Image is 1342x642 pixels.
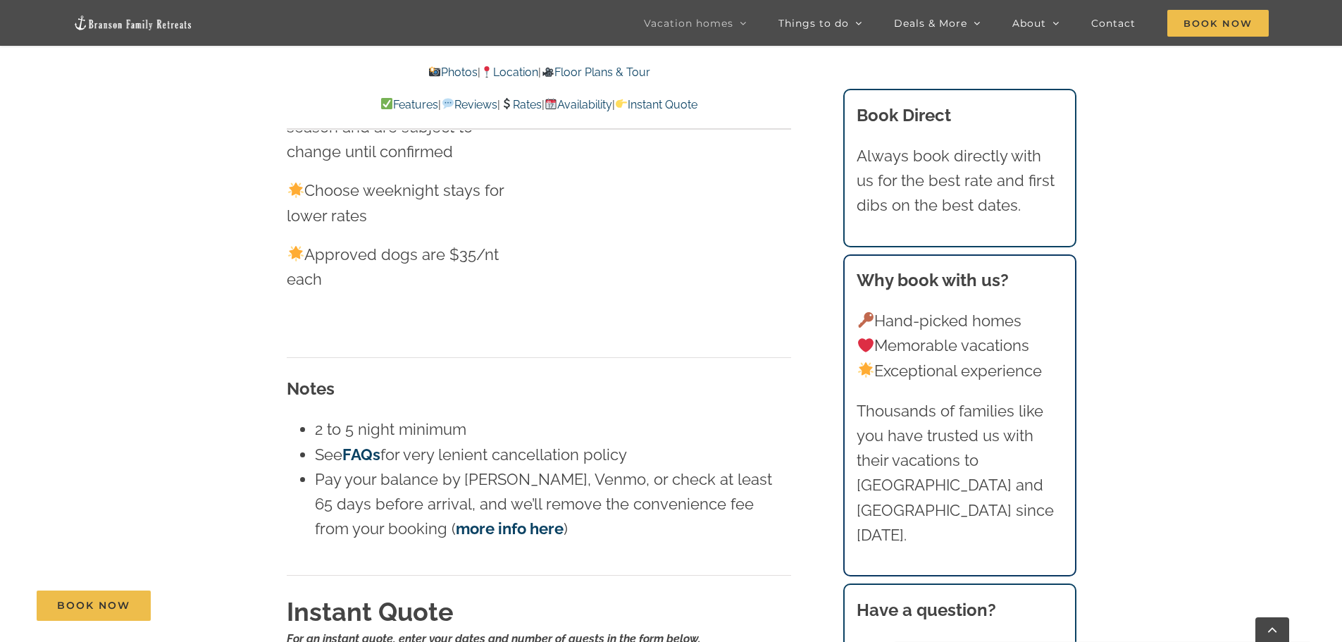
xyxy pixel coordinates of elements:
img: 🎥 [542,66,554,78]
a: FAQs [342,445,380,464]
a: Instant Quote [615,98,697,111]
img: 🌟 [858,362,874,378]
iframe: Thistle Cottage - Multiple Month Calendar Widget [549,4,792,313]
a: more info here [456,519,564,538]
a: Photos [428,66,478,79]
a: Floor Plans & Tour [541,66,650,79]
img: 🌟 [288,246,304,261]
span: Contact [1091,18,1136,28]
p: Choose weeknight stays for lower rates [287,178,529,228]
li: Pay your balance by [PERSON_NAME], Venmo, or check at least 65 days before arrival, and we’ll rem... [315,467,791,542]
b: Book Direct [857,105,951,125]
img: 📸 [429,66,440,78]
img: Branson Family Retreats Logo [73,15,193,31]
h3: Why book with us? [857,268,1062,293]
img: 💲 [501,98,512,109]
a: Availability [545,98,612,111]
img: ❤️ [858,338,874,353]
span: Things to do [778,18,849,28]
li: See for very lenient cancellation policy [315,443,791,467]
img: 👉 [616,98,627,109]
h3: Notes [287,376,791,402]
li: 2 to 5 night minimum [315,417,791,442]
img: 💬 [442,98,454,109]
p: | | [287,63,791,82]
p: | | | | [287,96,791,114]
a: Features [380,98,438,111]
span: About [1012,18,1046,28]
p: Hand-picked homes Memorable vacations Exceptional experience [857,309,1062,383]
img: 📍 [481,66,492,78]
p: Approved dogs are $35/nt each [287,242,529,292]
span: Vacation homes [644,18,733,28]
img: 📆 [545,98,557,109]
span: Book Now [57,600,130,612]
a: Book Now [37,591,151,621]
img: 🔑 [858,312,874,328]
p: Thousands of families like you have trusted us with their vacations to [GEOGRAPHIC_DATA] and [GEO... [857,399,1062,548]
a: Location [480,66,538,79]
span: Deals & More [894,18,967,28]
img: 🌟 [288,183,304,198]
p: Always book directly with us for the best rate and first dibs on the best dates. [857,144,1062,218]
a: Rates [500,98,542,111]
img: ✅ [381,98,392,109]
a: Reviews [441,98,497,111]
span: Book Now [1167,10,1269,37]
